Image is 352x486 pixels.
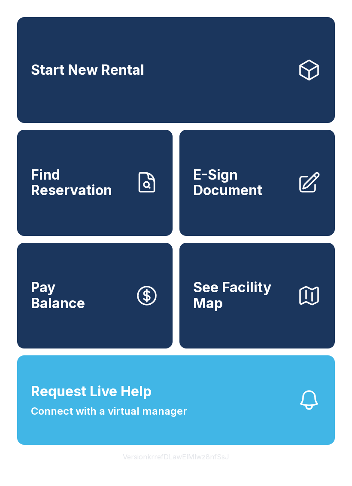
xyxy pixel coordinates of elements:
span: Pay Balance [31,280,85,311]
button: Request Live HelpConnect with a virtual manager [17,355,335,445]
span: Request Live Help [31,381,152,402]
a: Start New Rental [17,17,335,123]
span: E-Sign Document [193,167,290,199]
span: Connect with a virtual manager [31,403,187,419]
span: See Facility Map [193,280,290,311]
a: Find Reservation [17,130,173,235]
button: See Facility Map [179,243,335,348]
button: PayBalance [17,243,173,348]
span: Start New Rental [31,62,144,78]
button: VersionkrrefDLawElMlwz8nfSsJ [116,445,236,469]
a: E-Sign Document [179,130,335,235]
span: Find Reservation [31,167,128,199]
